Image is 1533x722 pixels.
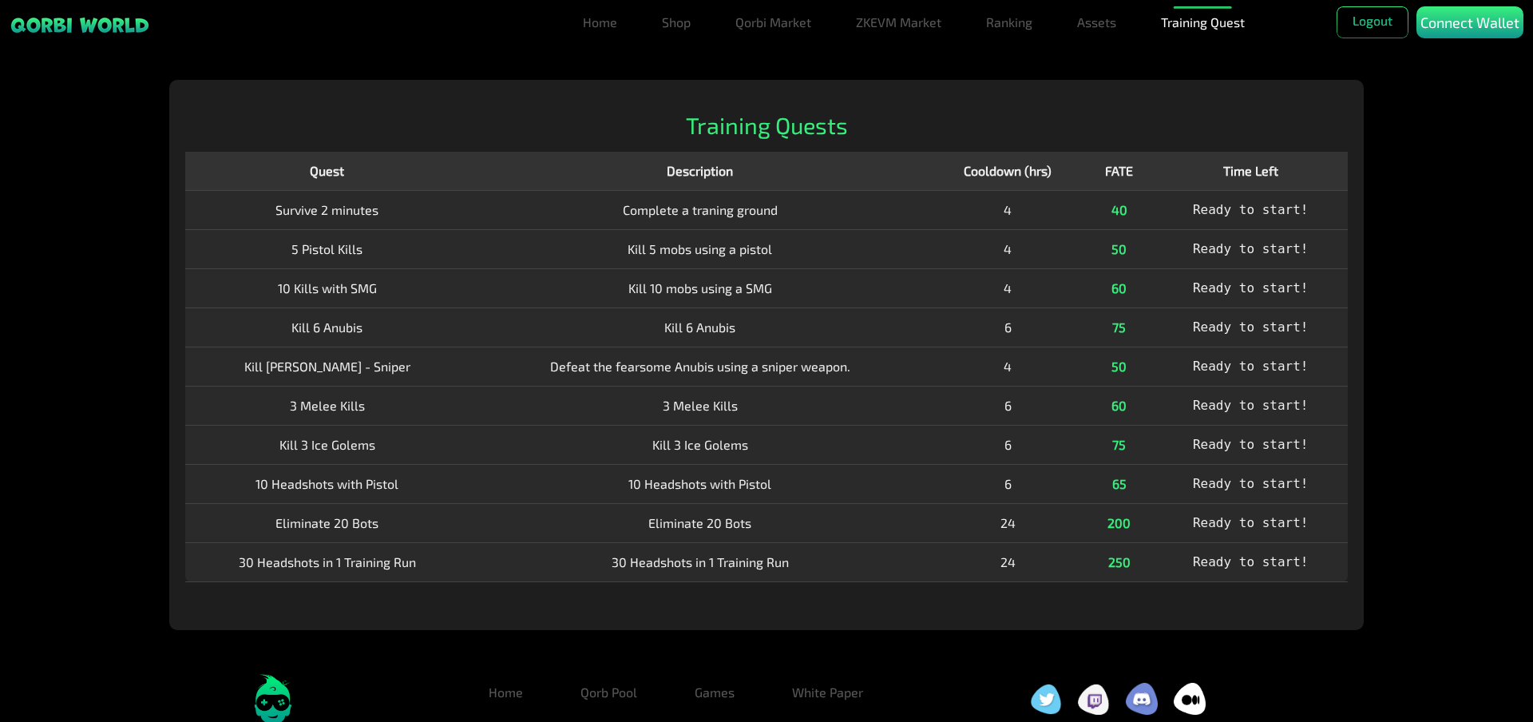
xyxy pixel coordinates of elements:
[185,152,469,191] th: Quest
[980,6,1039,38] a: Ranking
[185,386,469,425] td: 3 Melee Kills
[469,307,931,347] td: Kill 6 Anubis
[1193,202,1309,217] span: Ready to start!
[568,676,650,708] a: Qorb Pool
[779,676,876,708] a: White Paper
[931,503,1086,542] td: 24
[931,464,1086,503] td: 6
[1174,683,1206,715] img: social icon
[1095,318,1143,337] div: 75
[1078,684,1110,715] img: social icon
[931,307,1086,347] td: 6
[1193,398,1309,413] span: Ready to start!
[1420,12,1519,34] p: Connect Wallet
[185,190,469,229] td: Survive 2 minutes
[1193,241,1309,256] span: Ready to start!
[1153,152,1348,191] th: Time Left
[469,386,931,425] td: 3 Melee Kills
[185,307,469,347] td: Kill 6 Anubis
[1193,515,1309,530] span: Ready to start!
[931,542,1086,581] td: 24
[931,347,1086,386] td: 4
[185,542,469,581] td: 30 Headshots in 1 Training Run
[576,6,624,38] a: Home
[476,676,536,708] a: Home
[469,542,931,581] td: 30 Headshots in 1 Training Run
[1095,240,1143,259] div: 50
[185,503,469,542] td: Eliminate 20 Bots
[185,347,469,386] td: Kill [PERSON_NAME] - Sniper
[469,503,931,542] td: Eliminate 20 Bots
[1095,200,1143,220] div: 40
[185,425,469,464] td: Kill 3 Ice Golems
[850,6,948,38] a: ZKEVM Market
[1337,6,1408,38] button: Logout
[1095,474,1143,494] div: 65
[185,268,469,307] td: 10 Kills with SMG
[931,190,1086,229] td: 4
[1030,684,1062,715] img: social icon
[10,16,150,34] img: sticky brand-logo
[1085,152,1153,191] th: FATE
[1193,359,1309,374] span: Ready to start!
[185,464,469,503] td: 10 Headshots with Pistol
[1095,279,1143,298] div: 60
[931,268,1086,307] td: 4
[931,386,1086,425] td: 6
[469,152,931,191] th: Description
[185,229,469,268] td: 5 Pistol Kills
[1193,554,1309,569] span: Ready to start!
[931,152,1086,191] th: Cooldown (hrs)
[729,6,818,38] a: Qorbi Market
[469,425,931,464] td: Kill 3 Ice Golems
[1095,553,1143,572] div: 250
[931,229,1086,268] td: 4
[469,268,931,307] td: Kill 10 mobs using a SMG
[1095,435,1143,454] div: 75
[1193,476,1309,491] span: Ready to start!
[469,190,931,229] td: Complete a traning ground
[469,347,931,386] td: Defeat the fearsome Anubis using a sniper weapon.
[656,6,697,38] a: Shop
[469,229,931,268] td: Kill 5 mobs using a pistol
[185,112,1348,140] h2: Training Quests
[1193,280,1309,296] span: Ready to start!
[1126,683,1158,715] img: social icon
[931,425,1086,464] td: 6
[1193,319,1309,335] span: Ready to start!
[1071,6,1123,38] a: Assets
[469,464,931,503] td: 10 Headshots with Pistol
[1095,396,1143,415] div: 60
[1155,6,1251,38] a: Training Quest
[1095,514,1143,533] div: 200
[1193,437,1309,452] span: Ready to start!
[1095,357,1143,376] div: 50
[682,676,747,708] a: Games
